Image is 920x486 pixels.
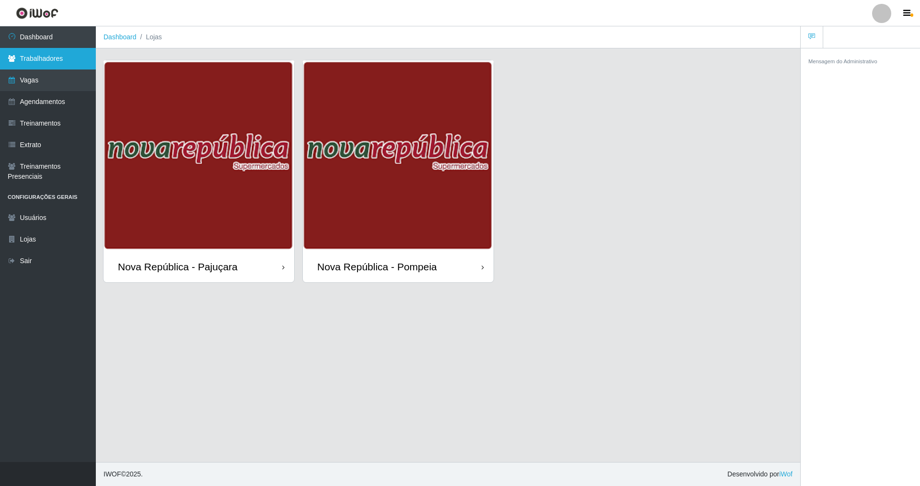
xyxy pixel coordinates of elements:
[103,469,143,479] span: © 2025 .
[103,60,294,251] img: cardImg
[137,32,162,42] li: Lojas
[303,60,494,251] img: cardImg
[118,261,238,273] div: Nova República - Pajuçara
[808,58,877,64] small: Mensagem do Administrativo
[727,469,793,479] span: Desenvolvido por
[317,261,437,273] div: Nova República - Pompeia
[103,470,121,478] span: IWOF
[303,60,494,282] a: Nova República - Pompeia
[103,33,137,41] a: Dashboard
[16,7,58,19] img: CoreUI Logo
[96,26,800,48] nav: breadcrumb
[103,60,294,282] a: Nova República - Pajuçara
[779,470,793,478] a: iWof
